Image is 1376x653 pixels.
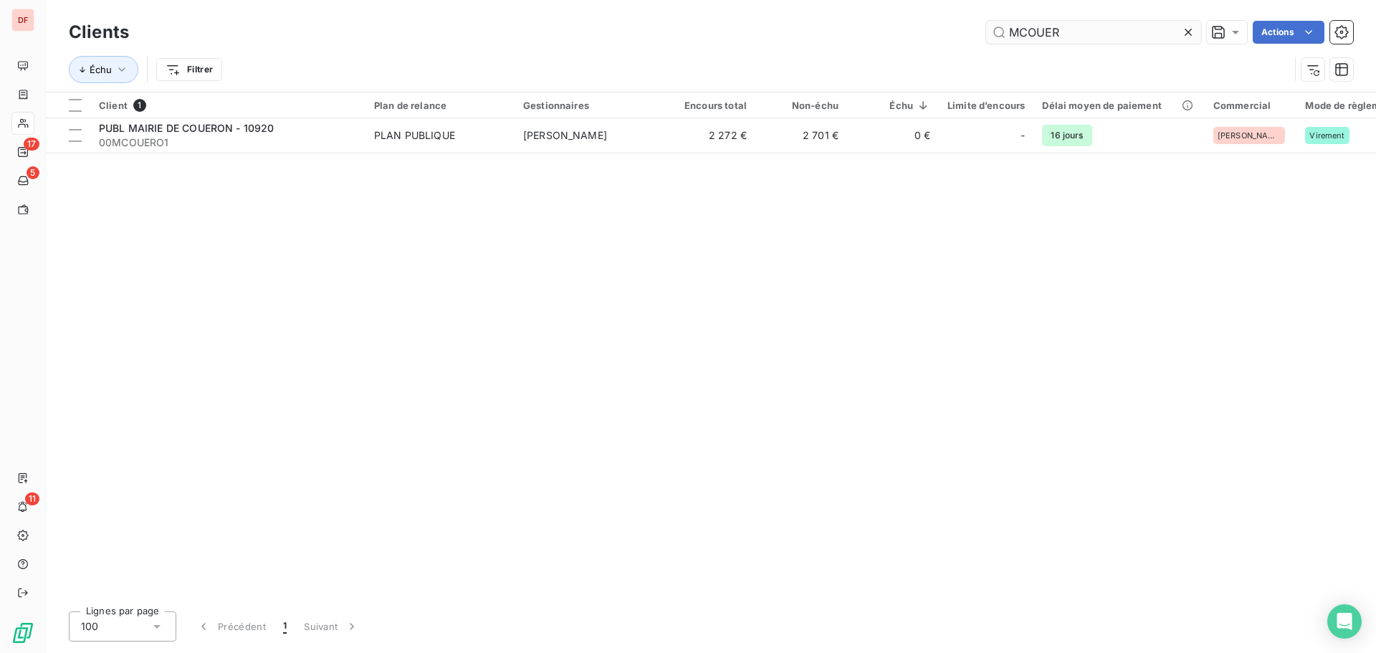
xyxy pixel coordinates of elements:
span: Virement [1309,131,1344,140]
div: DF [11,9,34,32]
span: Échu [90,64,112,75]
td: 2 272 € [664,118,755,153]
span: 16 jours [1042,125,1091,146]
div: PLAN PUBLIQUE [374,128,455,143]
button: 1 [274,611,295,642]
div: Gestionnaires [523,100,655,111]
td: 0 € [847,118,939,153]
span: Client [99,100,128,111]
td: 2 701 € [755,118,847,153]
div: Commercial [1213,100,1289,111]
div: Échu [856,100,930,111]
button: Suivant [295,611,368,642]
div: Limite d’encours [947,100,1025,111]
span: 17 [24,138,39,151]
span: 100 [81,619,98,634]
span: - [1021,128,1025,143]
div: Non-échu [764,100,838,111]
span: 00MCOUERO1 [99,135,357,150]
span: 11 [25,492,39,505]
div: Encours total [672,100,747,111]
img: Logo LeanPay [11,621,34,644]
div: Plan de relance [374,100,506,111]
span: [PERSON_NAME] [1218,131,1281,140]
span: 5 [27,166,39,179]
span: [PERSON_NAME] [523,129,607,141]
h3: Clients [69,19,129,45]
input: Rechercher [986,21,1201,44]
span: PUBL MAIRIE DE COUERON - 10920 [99,122,274,134]
span: 1 [283,619,287,634]
button: Filtrer [156,58,222,81]
div: Délai moyen de paiement [1042,100,1195,111]
div: Open Intercom Messenger [1327,604,1362,639]
button: Précédent [188,611,274,642]
button: Actions [1253,21,1324,44]
button: Échu [69,56,138,83]
span: 1 [133,99,146,112]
